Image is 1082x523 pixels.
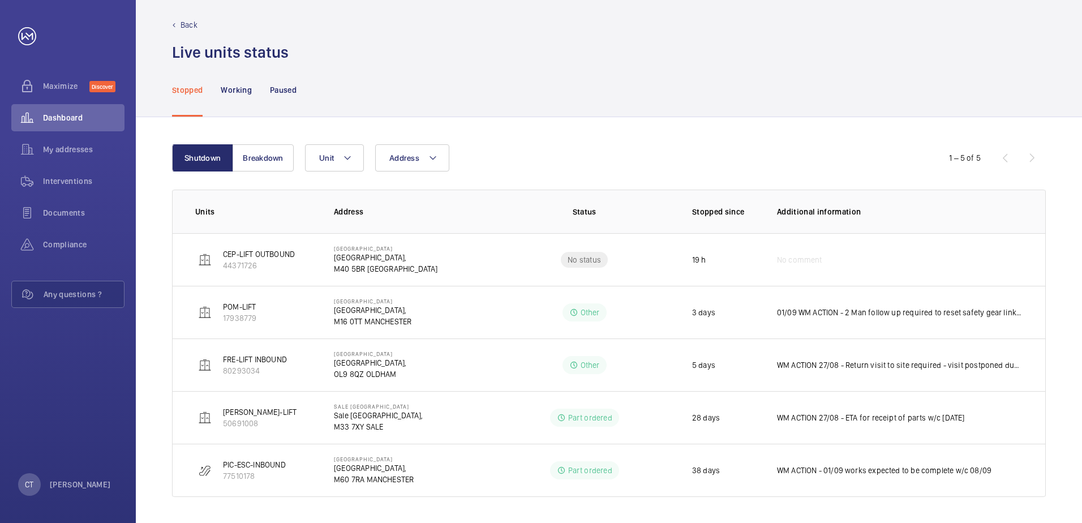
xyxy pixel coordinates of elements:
p: No status [568,254,601,265]
img: elevator.svg [198,358,212,372]
p: 19 h [692,254,706,265]
span: Dashboard [43,112,124,123]
p: Status [503,206,665,217]
p: [GEOGRAPHIC_DATA] [334,350,406,357]
p: Additional information [777,206,1023,217]
p: M60 7RA MANCHESTER [334,474,414,485]
button: Address [375,144,449,172]
p: Sale [GEOGRAPHIC_DATA], [334,410,423,421]
p: 3 days [692,307,715,318]
p: M33 7XY SALE [334,421,423,432]
p: WM ACTION - 01/09 works expected to be complete w/c 08/09 [777,465,991,476]
img: elevator.svg [198,411,212,425]
p: Part ordered [568,465,612,476]
p: 28 days [692,412,720,423]
p: M16 0TT MANCHESTER [334,316,411,327]
p: Address [334,206,495,217]
p: Back [181,19,197,31]
p: Sale [GEOGRAPHIC_DATA] [334,403,423,410]
p: 77510178 [223,470,286,482]
span: Any questions ? [44,289,124,300]
button: Breakdown [233,144,294,172]
p: [GEOGRAPHIC_DATA] [334,298,411,305]
p: [GEOGRAPHIC_DATA], [334,357,406,368]
span: My addresses [43,144,124,155]
button: Shutdown [172,144,233,172]
span: No comment [777,254,822,265]
div: 1 – 5 of 5 [949,152,981,164]
p: Stopped since [692,206,759,217]
span: Address [389,153,419,162]
p: 5 days [692,359,715,371]
p: M40 5BR [GEOGRAPHIC_DATA] [334,263,438,275]
p: WM ACTION 27/08 - Return visit to site required - visit postponed due to torrential weather condi... [777,359,1023,371]
p: Paused [270,84,297,96]
p: 17938779 [223,312,256,324]
p: Units [195,206,316,217]
span: Unit [319,153,334,162]
p: Stopped [172,84,203,96]
p: Working [221,84,251,96]
p: Other [581,307,600,318]
span: Compliance [43,239,124,250]
p: [GEOGRAPHIC_DATA], [334,252,438,263]
p: FRE-LIFT INBOUND [223,354,287,365]
p: CT [25,479,33,490]
p: Part ordered [568,412,612,423]
p: [GEOGRAPHIC_DATA] [334,456,414,462]
p: [PERSON_NAME]-LIFT [223,406,297,418]
p: [GEOGRAPHIC_DATA], [334,305,411,316]
img: escalator.svg [198,464,212,477]
span: Discover [89,81,115,92]
p: [PERSON_NAME] [50,479,111,490]
p: 80293034 [223,365,287,376]
p: 01/09 WM ACTION - 2 Man follow up required to reset safety gear linkage as not moving back to neu... [777,307,1023,318]
p: 38 days [692,465,720,476]
img: elevator.svg [198,253,212,267]
p: [GEOGRAPHIC_DATA], [334,462,414,474]
p: CEP-LIFT OUTBOUND [223,248,295,260]
p: Other [581,359,600,371]
button: Unit [305,144,364,172]
p: WM ACTION 27/08 - ETA for receipt of parts w/c [DATE] [777,412,965,423]
p: 44371726 [223,260,295,271]
h1: Live units status [172,42,289,63]
p: OL9 8QZ OLDHAM [334,368,406,380]
span: Maximize [43,80,89,92]
p: POM-LIFT [223,301,256,312]
span: Documents [43,207,124,218]
p: PIC-ESC-INBOUND [223,459,286,470]
p: 50691008 [223,418,297,429]
span: Interventions [43,175,124,187]
img: elevator.svg [198,306,212,319]
p: [GEOGRAPHIC_DATA] [334,245,438,252]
